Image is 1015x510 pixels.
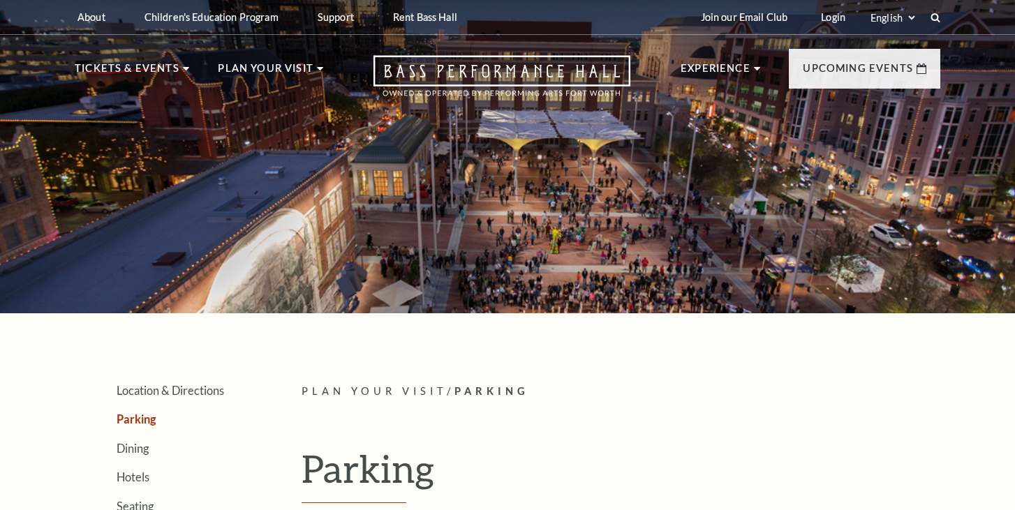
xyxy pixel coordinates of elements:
[145,11,279,23] p: Children's Education Program
[302,383,940,400] p: /
[302,446,940,503] h1: Parking
[868,11,917,24] select: Select:
[681,60,750,85] p: Experience
[117,470,149,483] a: Hotels
[117,384,224,397] a: Location & Directions
[117,412,156,426] a: Parking
[75,60,179,85] p: Tickets & Events
[318,11,354,23] p: Support
[454,385,529,397] span: Parking
[302,385,447,397] span: Plan Your Visit
[77,11,105,23] p: About
[218,60,313,85] p: Plan Your Visit
[393,11,457,23] p: Rent Bass Hall
[117,442,149,455] a: Dining
[803,60,913,85] p: Upcoming Events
